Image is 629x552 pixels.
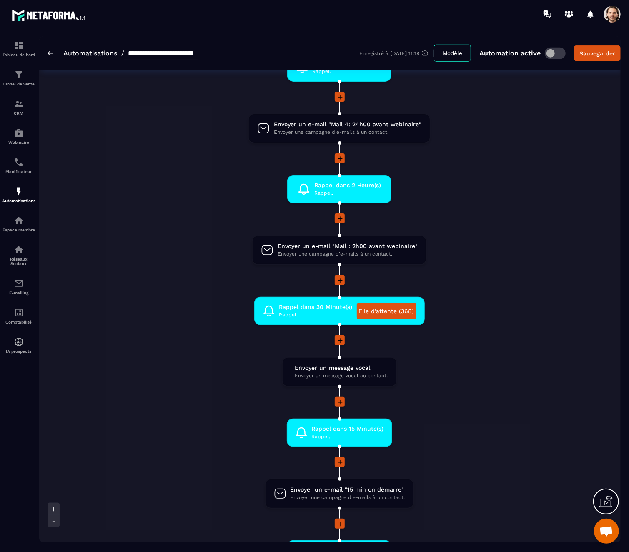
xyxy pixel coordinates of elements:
[357,303,416,319] a: File d'attente (368)
[2,111,35,115] p: CRM
[14,216,24,226] img: automations
[14,99,24,109] img: formation
[2,122,35,151] a: automationsautomationsWebinaire
[291,494,405,502] span: Envoyer une campagne d'e-mails à un contact.
[313,68,383,75] span: Rappel.
[2,228,35,232] p: Espace membre
[2,140,35,145] p: Webinaire
[2,349,35,354] p: IA prospects
[279,303,353,311] span: Rappel dans 30 Minute(s)
[314,189,381,197] span: Rappel.
[2,238,35,272] a: social-networksocial-networkRéseaux Sociaux
[278,242,418,250] span: Envoyer un e-mail "Mail : 2h00 avant webinaire"
[274,128,421,136] span: Envoyer une campagne d'e-mails à un contact.
[2,151,35,180] a: schedulerschedulerPlanificateur
[14,128,24,138] img: automations
[14,157,24,167] img: scheduler
[2,93,35,122] a: formationformationCRM
[14,337,24,347] img: automations
[579,49,615,58] div: Sauvegarder
[279,311,353,319] span: Rappel.
[2,82,35,86] p: Tunnel de vente
[391,50,419,56] p: [DATE] 11:19
[291,486,405,494] span: Envoyer un e-mail "15 min on démarre"
[63,49,117,57] a: Automatisations
[2,180,35,209] a: automationsautomationsAutomatisations
[2,209,35,238] a: automationsautomationsEspace membre
[278,250,418,258] span: Envoyer une campagne d'e-mails à un contact.
[574,45,621,61] button: Sauvegarder
[14,308,24,318] img: accountant
[2,169,35,174] p: Planificateur
[359,50,434,57] div: Enregistré à
[2,257,35,266] p: Réseaux Sociaux
[2,301,35,331] a: accountantaccountantComptabilité
[295,372,388,380] span: Envoyer un message vocal au contact.
[295,364,388,372] span: Envoyer un message vocal
[12,8,87,23] img: logo
[312,425,384,433] span: Rappel dans 15 Minute(s)
[121,49,124,57] span: /
[14,245,24,255] img: social-network
[314,181,381,189] span: Rappel dans 2 Heure(s)
[2,291,35,295] p: E-mailing
[48,51,53,56] img: arrow
[14,70,24,80] img: formation
[14,40,24,50] img: formation
[434,45,471,62] button: Modèle
[594,519,619,544] a: Open chat
[312,433,384,441] span: Rappel.
[479,49,541,57] p: Automation active
[274,120,421,128] span: Envoyer un e-mail "Mail 4: 24h00 avant webinaire"
[2,34,35,63] a: formationformationTableau de bord
[2,272,35,301] a: emailemailE-mailing
[2,320,35,324] p: Comptabilité
[2,63,35,93] a: formationformationTunnel de vente
[2,53,35,57] p: Tableau de bord
[14,279,24,289] img: email
[2,198,35,203] p: Automatisations
[14,186,24,196] img: automations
